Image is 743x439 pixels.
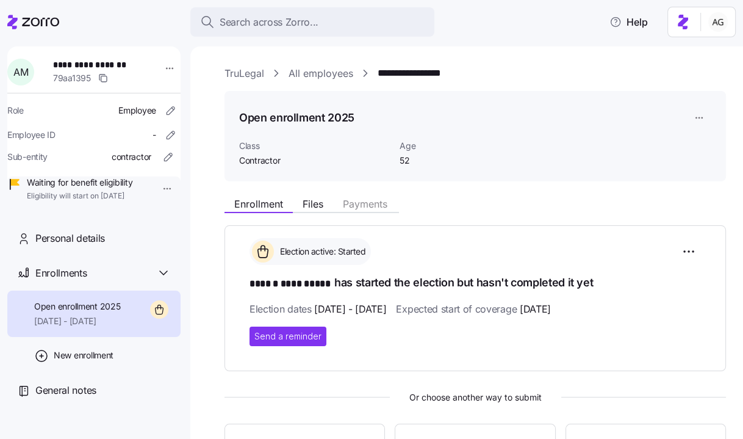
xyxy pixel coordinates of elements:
span: [DATE] - [DATE] [314,302,386,317]
span: contractor [112,151,151,163]
span: Class [239,140,390,152]
span: 52 [400,154,511,167]
span: Age [400,140,511,152]
span: Payments [343,199,387,209]
button: Send a reminder [249,327,326,346]
span: Waiting for benefit eligibility [27,176,132,189]
span: Open enrollment 2025 [34,300,120,313]
span: Sub-entity [7,151,48,163]
span: Or choose another way to submit [224,391,726,404]
span: [DATE] [520,302,551,317]
span: A M [13,67,28,77]
button: Help [600,10,658,34]
span: New enrollment [54,349,113,361]
span: Send a reminder [254,330,321,343]
span: 79aa1395 [53,72,91,84]
a: TruLegal [224,66,264,81]
img: 5fc55c57e0610270ad857448bea2f2d5 [708,12,728,32]
span: Election dates [249,302,386,317]
span: Election active: Started [276,245,365,258]
span: Files [303,199,323,209]
span: General notes [35,383,96,398]
span: - [153,129,156,141]
span: [DATE] - [DATE] [34,315,120,327]
button: Search across Zorro... [190,7,434,37]
span: Search across Zorro... [220,15,318,30]
span: Personal details [35,231,105,246]
span: Help [609,15,648,29]
a: All employees [289,66,353,81]
h1: has started the election but hasn't completed it yet [249,275,701,292]
h1: Open enrollment 2025 [239,110,354,125]
span: Expected start of coverage [396,302,550,317]
span: Role [7,104,24,117]
span: Employee ID [7,129,56,141]
span: Eligibility will start on [DATE] [27,191,132,201]
span: Contractor [239,154,390,167]
span: Enrollments [35,266,87,281]
span: Enrollment [234,199,283,209]
span: Employee [118,104,156,117]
